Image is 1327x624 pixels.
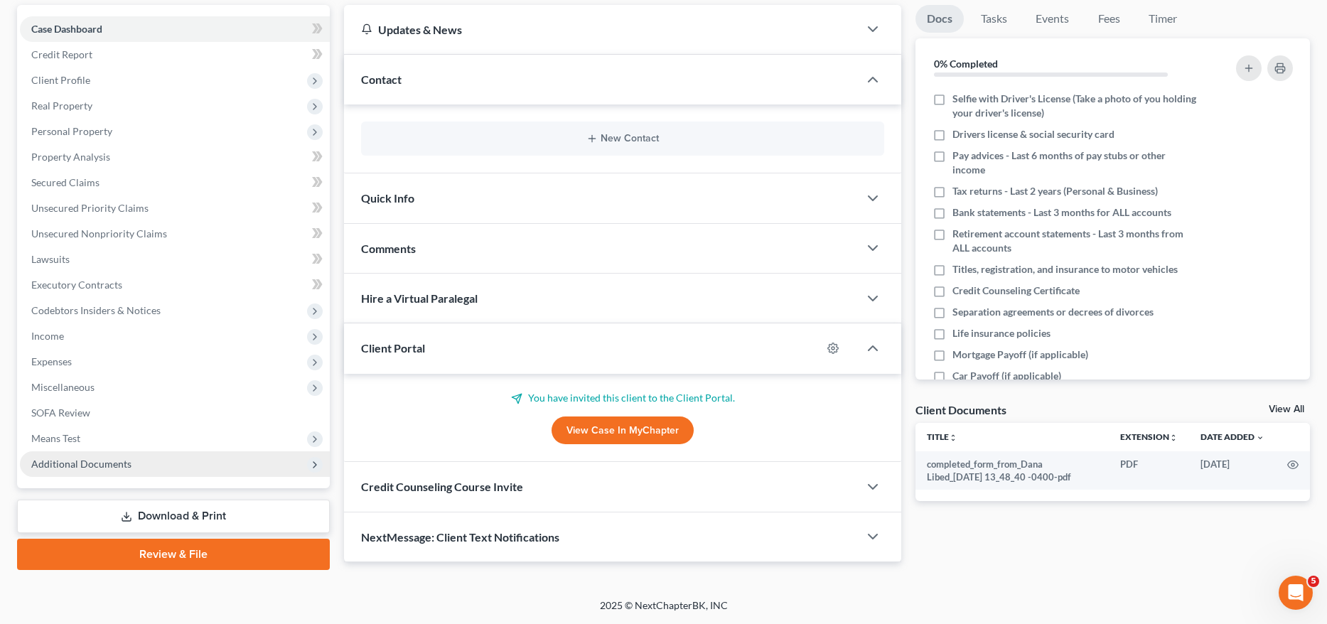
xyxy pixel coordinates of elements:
a: Tasks [969,5,1019,33]
span: Expenses [31,355,72,367]
span: Hire a Virtual Paralegal [361,291,478,305]
p: You have invited this client to the Client Portal. [361,391,885,405]
span: Lawsuits [31,253,70,265]
span: Miscellaneous [31,381,95,393]
td: [DATE] [1189,451,1276,490]
button: New Contact [372,133,874,144]
span: Income [31,330,64,342]
span: Life insurance policies [952,326,1051,340]
span: Case Dashboard [31,23,102,35]
span: Separation agreements or decrees of divorces [952,305,1154,319]
a: Credit Report [20,42,330,68]
span: Comments [361,242,416,255]
span: Client Profile [31,74,90,86]
span: 5 [1308,576,1319,587]
a: Docs [915,5,964,33]
div: Client Documents [915,402,1006,417]
a: Property Analysis [20,144,330,170]
span: Secured Claims [31,176,100,188]
span: Contact [361,72,402,86]
span: Additional Documents [31,458,131,470]
a: Date Added expand_more [1200,431,1264,442]
span: Car Payoff (if applicable) [952,369,1061,383]
i: expand_more [1256,434,1264,442]
span: Tax returns - Last 2 years (Personal & Business) [952,184,1158,198]
span: Executory Contracts [31,279,122,291]
span: Personal Property [31,125,112,137]
span: Codebtors Insiders & Notices [31,304,161,316]
i: unfold_more [1169,434,1178,442]
a: View All [1269,404,1304,414]
span: Mortgage Payoff (if applicable) [952,348,1088,362]
span: Quick Info [361,191,414,205]
a: Review & File [17,539,330,570]
a: SOFA Review [20,400,330,426]
span: Means Test [31,432,80,444]
a: Timer [1137,5,1188,33]
span: Unsecured Nonpriority Claims [31,227,167,240]
div: 2025 © NextChapterBK, INC [259,598,1069,624]
span: Credit Counseling Certificate [952,284,1080,298]
span: Selfie with Driver's License (Take a photo of you holding your driver's license) [952,92,1199,120]
span: Property Analysis [31,151,110,163]
a: Events [1024,5,1080,33]
span: Credit Counseling Course Invite [361,480,523,493]
a: Fees [1086,5,1132,33]
span: Drivers license & social security card [952,127,1114,141]
strong: 0% Completed [934,58,998,70]
a: Secured Claims [20,170,330,195]
span: Client Portal [361,341,425,355]
td: PDF [1109,451,1189,490]
a: Lawsuits [20,247,330,272]
td: completed_form_from_Dana Libed_[DATE] 13_48_40 -0400-pdf [915,451,1109,490]
span: NextMessage: Client Text Notifications [361,530,559,544]
iframe: Intercom live chat [1279,576,1313,610]
span: Titles, registration, and insurance to motor vehicles [952,262,1178,276]
a: Extensionunfold_more [1120,431,1178,442]
a: Titleunfold_more [927,431,957,442]
i: unfold_more [949,434,957,442]
span: Credit Report [31,48,92,60]
span: SOFA Review [31,407,90,419]
a: Unsecured Nonpriority Claims [20,221,330,247]
span: Pay advices - Last 6 months of pay stubs or other income [952,149,1199,177]
a: Download & Print [17,500,330,533]
span: Retirement account statements - Last 3 months from ALL accounts [952,227,1199,255]
a: Unsecured Priority Claims [20,195,330,221]
span: Real Property [31,99,92,112]
a: Case Dashboard [20,16,330,42]
a: View Case in MyChapter [552,416,694,445]
a: Executory Contracts [20,272,330,298]
span: Unsecured Priority Claims [31,202,149,214]
div: Updates & News [361,22,842,37]
span: Bank statements - Last 3 months for ALL accounts [952,205,1171,220]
